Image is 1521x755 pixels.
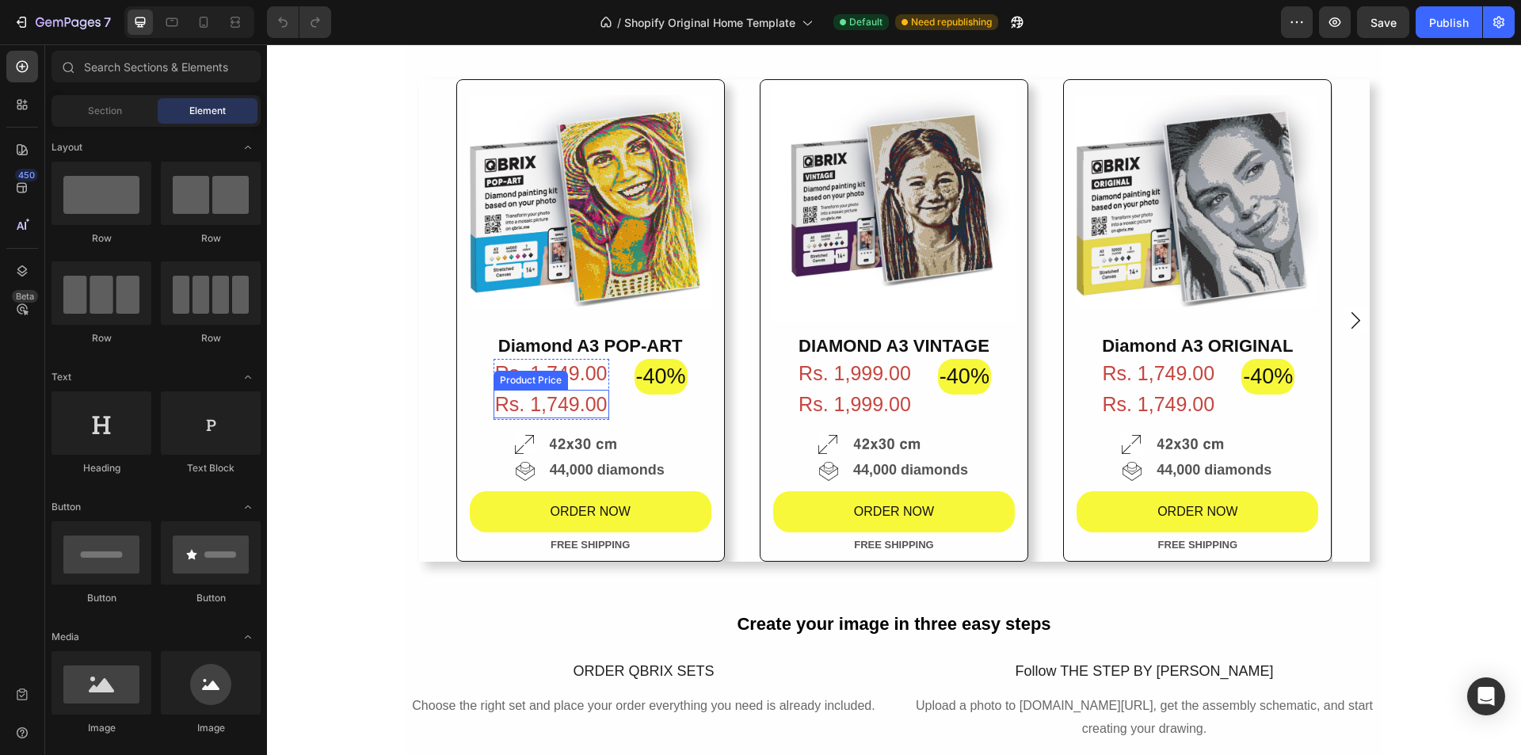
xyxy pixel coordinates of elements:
[884,389,970,413] img: gempages_584094445629080152-2da56a72-e295-4945-ae11-318bddcf8f96.png
[284,456,364,479] div: ORDER NOW
[51,140,82,154] span: Layout
[12,290,38,303] div: Beta
[849,15,882,29] span: Default
[530,315,646,344] div: Rs. 1,999.00
[235,135,261,160] span: Toggle open
[104,13,111,32] p: 7
[51,331,151,345] div: Row
[587,456,667,479] div: ORDER NOW
[586,418,701,433] strong: 44,000 diamonds
[161,721,261,735] div: Image
[617,14,621,31] span: /
[51,591,151,605] div: Button
[189,104,226,118] span: Element
[161,461,261,475] div: Text Block
[1416,6,1482,38] button: Publish
[642,650,1114,696] p: Upload a photo to [DOMAIN_NAME][URL], get the assembly schematic, and start creating your drawing.
[235,624,261,650] span: Toggle open
[267,44,1521,755] iframe: Design area
[624,14,795,31] span: Shopify Original Home Template
[283,418,398,433] strong: 44,000 diamonds
[51,51,261,82] input: Search Sections & Elements
[15,169,38,181] div: 450
[161,331,261,345] div: Row
[51,500,81,514] span: Button
[51,630,79,644] span: Media
[833,345,949,375] div: Rs. 1,749.00
[890,456,970,479] div: ORDER NOW
[6,6,118,38] button: 7
[145,650,608,673] p: Choose the right set and place your order everything you need is already included.
[1357,6,1409,38] button: Save
[974,315,1027,350] div: -40%
[51,231,151,246] div: Row
[1076,264,1100,288] button: Carousel Next Arrow
[145,616,608,638] p: ORDER QBRIX SETS
[276,389,363,413] img: gempages_584094445629080152-2da56a72-e295-4945-ae11-318bddcf8f96.png
[506,289,748,315] h1: DIAMOND A3 VINTAGE
[161,231,261,246] div: Row
[235,494,261,520] span: Toggle open
[810,447,1051,489] button: ORDER NOW
[51,721,151,735] div: Image
[267,6,331,38] div: Undo/Redo
[235,364,261,390] span: Toggle open
[1370,16,1397,29] span: Save
[530,345,646,375] div: Rs. 1,999.00
[911,15,992,29] span: Need republishing
[891,494,970,506] strong: FREE SHIPPING
[470,570,783,589] strong: Create your image in three easy steps
[671,315,724,350] div: -40%
[368,315,421,350] div: -40%
[587,494,666,506] strong: FREE SHIPPING
[1429,14,1469,31] div: Publish
[833,315,949,344] div: Rs. 1,749.00
[88,104,122,118] span: Section
[161,591,261,605] div: Button
[581,389,667,413] img: gempages_584094445629080152-2da56a72-e295-4945-ae11-318bddcf8f96.png
[640,615,1115,639] h2: Follow THE STEP BY [PERSON_NAME]
[51,461,151,475] div: Heading
[51,370,71,384] span: Text
[810,289,1051,315] h1: Diamond A3 ORIGINAL
[506,447,748,489] button: ORDER NOW
[284,494,363,506] strong: FREE SHIPPING
[203,447,444,489] button: ORDER NOW
[1467,677,1505,715] div: Open Intercom Messenger
[890,418,1004,433] strong: 44,000 diamonds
